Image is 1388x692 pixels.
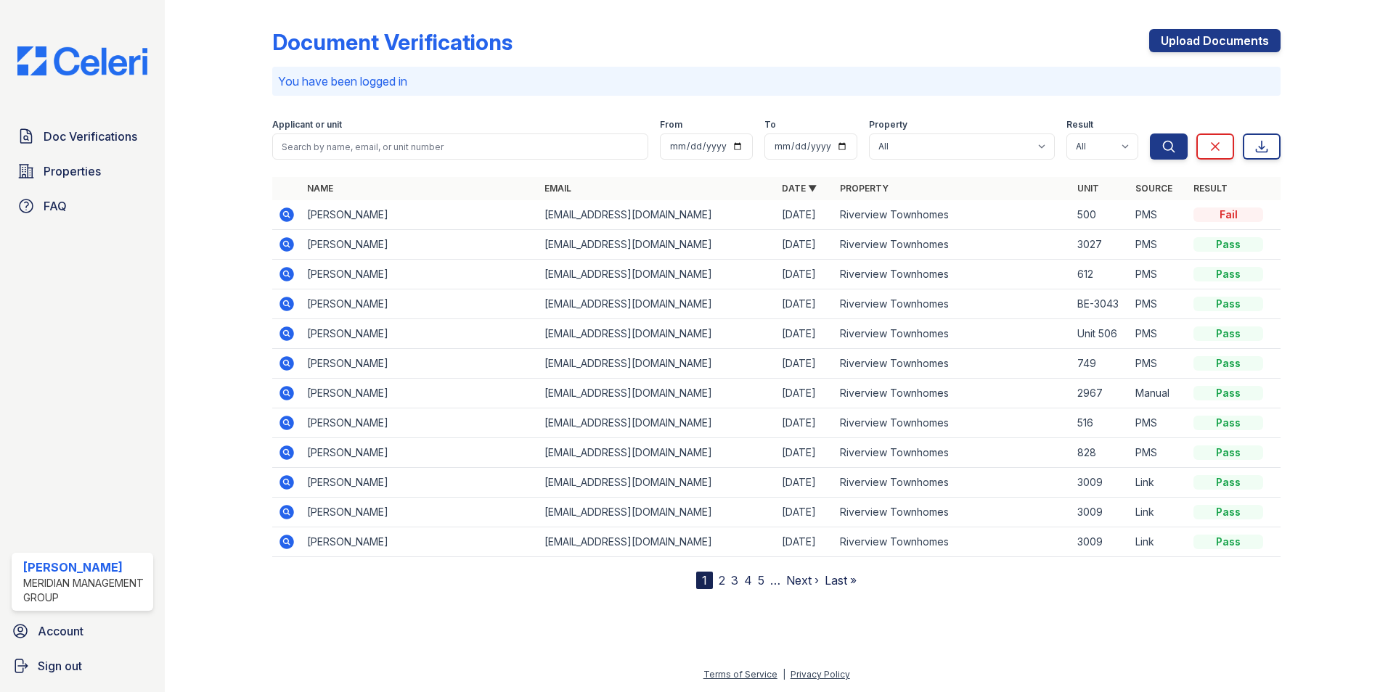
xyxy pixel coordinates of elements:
[1071,230,1130,260] td: 3027
[776,468,834,498] td: [DATE]
[783,669,785,680] div: |
[1071,408,1130,438] td: 516
[1071,379,1130,408] td: 2967
[44,162,101,180] span: Properties
[44,197,67,215] span: FAQ
[301,379,539,408] td: [PERSON_NAME]
[539,289,776,319] td: [EMAIL_ADDRESS][DOMAIN_NAME]
[23,576,147,605] div: Meridian Management Group
[1130,230,1188,260] td: PMS
[539,408,776,438] td: [EMAIL_ADDRESS][DOMAIN_NAME]
[786,573,819,588] a: Next ›
[1130,527,1188,557] td: Link
[539,468,776,498] td: [EMAIL_ADDRESS][DOMAIN_NAME]
[834,260,1071,289] td: Riverview Townhomes
[1193,445,1263,460] div: Pass
[834,379,1071,408] td: Riverview Townhomes
[791,669,850,680] a: Privacy Policy
[539,349,776,379] td: [EMAIL_ADDRESS][DOMAIN_NAME]
[1071,527,1130,557] td: 3009
[1130,319,1188,349] td: PMS
[840,183,889,194] a: Property
[1193,356,1263,371] div: Pass
[776,438,834,468] td: [DATE]
[1071,260,1130,289] td: 612
[1193,237,1263,252] div: Pass
[660,119,682,131] label: From
[23,559,147,576] div: [PERSON_NAME]
[6,651,159,680] a: Sign out
[1077,183,1099,194] a: Unit
[731,573,738,588] a: 3
[12,122,153,151] a: Doc Verifications
[764,119,776,131] label: To
[782,183,817,194] a: Date ▼
[744,573,752,588] a: 4
[539,230,776,260] td: [EMAIL_ADDRESS][DOMAIN_NAME]
[12,191,153,221] a: FAQ
[776,260,834,289] td: [DATE]
[1193,297,1263,311] div: Pass
[301,527,539,557] td: [PERSON_NAME]
[776,498,834,527] td: [DATE]
[1071,468,1130,498] td: 3009
[825,573,857,588] a: Last »
[1130,498,1188,527] td: Link
[539,498,776,527] td: [EMAIL_ADDRESS][DOMAIN_NAME]
[1130,260,1188,289] td: PMS
[539,260,776,289] td: [EMAIL_ADDRESS][DOMAIN_NAME]
[834,498,1071,527] td: Riverview Townhomes
[1130,438,1188,468] td: PMS
[776,319,834,349] td: [DATE]
[1130,468,1188,498] td: Link
[834,408,1071,438] td: Riverview Townhomes
[1193,326,1263,341] div: Pass
[1193,416,1263,430] div: Pass
[758,573,764,588] a: 5
[301,408,539,438] td: [PERSON_NAME]
[544,183,571,194] a: Email
[301,468,539,498] td: [PERSON_NAME]
[1071,438,1130,468] td: 828
[539,200,776,230] td: [EMAIL_ADDRESS][DOMAIN_NAME]
[1193,183,1228,194] a: Result
[44,128,137,145] span: Doc Verifications
[776,200,834,230] td: [DATE]
[301,230,539,260] td: [PERSON_NAME]
[776,379,834,408] td: [DATE]
[272,29,513,55] div: Document Verifications
[834,468,1071,498] td: Riverview Townhomes
[1071,498,1130,527] td: 3009
[834,289,1071,319] td: Riverview Townhomes
[1071,200,1130,230] td: 500
[301,438,539,468] td: [PERSON_NAME]
[1130,289,1188,319] td: PMS
[1130,349,1188,379] td: PMS
[539,438,776,468] td: [EMAIL_ADDRESS][DOMAIN_NAME]
[12,157,153,186] a: Properties
[301,289,539,319] td: [PERSON_NAME]
[539,527,776,557] td: [EMAIL_ADDRESS][DOMAIN_NAME]
[301,498,539,527] td: [PERSON_NAME]
[38,622,83,640] span: Account
[1193,475,1263,490] div: Pass
[834,438,1071,468] td: Riverview Townhomes
[1130,408,1188,438] td: PMS
[301,200,539,230] td: [PERSON_NAME]
[770,572,780,589] span: …
[301,260,539,289] td: [PERSON_NAME]
[301,349,539,379] td: [PERSON_NAME]
[776,349,834,379] td: [DATE]
[301,319,539,349] td: [PERSON_NAME]
[272,119,342,131] label: Applicant or unit
[1193,207,1263,222] div: Fail
[539,319,776,349] td: [EMAIL_ADDRESS][DOMAIN_NAME]
[834,349,1071,379] td: Riverview Townhomes
[834,527,1071,557] td: Riverview Townhomes
[1193,386,1263,400] div: Pass
[1066,119,1093,131] label: Result
[1149,29,1281,52] a: Upload Documents
[38,657,82,675] span: Sign out
[1193,505,1263,519] div: Pass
